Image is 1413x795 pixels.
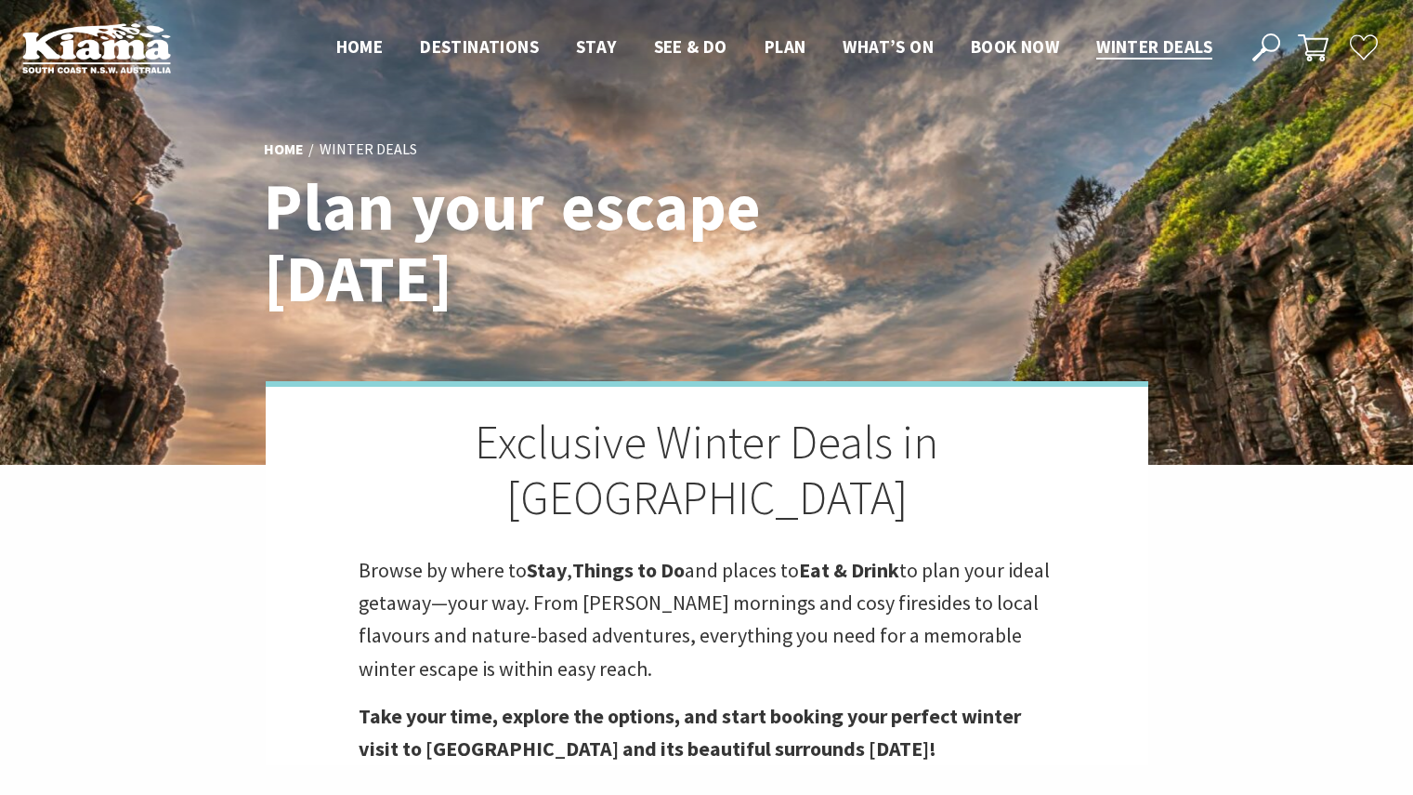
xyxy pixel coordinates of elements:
[654,35,727,58] span: See & Do
[420,35,539,58] span: Destinations
[318,33,1231,63] nav: Main Menu
[572,557,685,583] strong: Things to Do
[359,415,1055,526] h2: Exclusive Winter Deals in [GEOGRAPHIC_DATA]
[576,35,617,58] span: Stay
[336,35,384,58] span: Home
[264,139,304,160] a: Home
[22,22,171,73] img: Kiama Logo
[1096,35,1212,58] span: Winter Deals
[799,557,899,583] strong: Eat & Drink
[359,703,1021,762] strong: Take your time, explore the options, and start booking your perfect winter visit to [GEOGRAPHIC_D...
[971,35,1059,58] span: Book now
[765,35,806,58] span: Plan
[359,554,1055,685] p: Browse by where to , and places to to plan your ideal getaway—your way. From [PERSON_NAME] mornin...
[527,557,567,583] strong: Stay
[843,35,934,58] span: What’s On
[320,138,417,162] li: Winter Deals
[264,172,789,315] h1: Plan your escape [DATE]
